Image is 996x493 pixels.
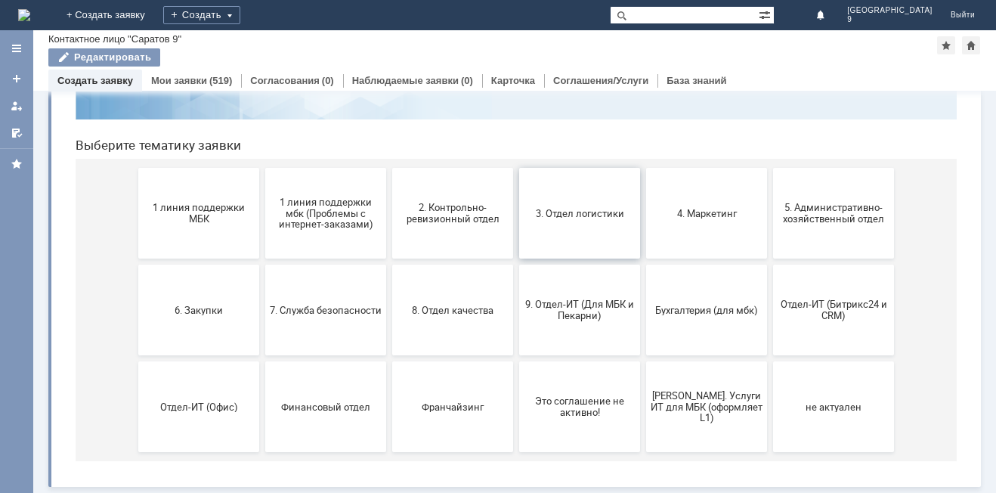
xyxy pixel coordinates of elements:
span: Отдел-ИТ (Битрикс24 и CRM) [714,312,826,335]
span: Расширенный поиск [759,7,774,21]
img: logo [18,9,30,21]
span: 4. Маркетинг [587,221,699,232]
span: 7. Служба безопасности [206,318,318,329]
a: Создать заявку [5,67,29,91]
div: (0) [322,75,334,86]
div: Контактное лицо "Саратов 9" [48,33,181,45]
a: Наблюдаемые заявки [352,75,459,86]
button: Франчайзинг [329,375,450,466]
span: 9 [847,15,933,24]
button: Финансовый отдел [202,375,323,466]
span: 3. Отдел логистики [460,221,572,232]
button: 2. Контрольно-ревизионный отдел [329,181,450,272]
span: 1 линия поддержки МБК [79,215,191,238]
input: Например, почта или справка [302,67,604,95]
span: 9. Отдел-ИТ (Для МБК и Пекарни) [460,312,572,335]
button: 8. Отдел качества [329,278,450,369]
button: 1 линия поддержки мбк (Проблемы с интернет-заказами) [202,181,323,272]
span: не актуален [714,414,826,426]
button: 3. Отдел логистики [456,181,577,272]
a: Мои заявки [151,75,207,86]
span: Франчайзинг [333,414,445,426]
a: Мои заявки [5,94,29,118]
span: 8. Отдел качества [333,318,445,329]
button: 1 линия поддержки МБК [75,181,196,272]
div: (0) [461,75,473,86]
span: Это соглашение не активно! [460,409,572,432]
a: Создать заявку [57,75,133,86]
span: 1 линия поддержки мбк (Проблемы с интернет-заказами) [206,209,318,243]
button: не актуален [710,375,831,466]
span: Бухгалтерия (для мбк) [587,318,699,329]
button: 6. Закупки [75,278,196,369]
button: 9. Отдел-ИТ (Для МБК и Пекарни) [456,278,577,369]
div: (519) [209,75,232,86]
span: Отдел-ИТ (Офис) [79,414,191,426]
span: [GEOGRAPHIC_DATA] [847,6,933,15]
label: Воспользуйтесь поиском [302,37,604,52]
header: Выберите тематику заявки [12,151,893,166]
a: Карточка [491,75,535,86]
button: 7. Служба безопасности [202,278,323,369]
span: 6. Закупки [79,318,191,329]
button: [PERSON_NAME]. Услуги ИТ для МБК (оформляет L1) [583,375,704,466]
a: Мои согласования [5,121,29,145]
button: 5. Административно-хозяйственный отдел [710,181,831,272]
div: Добавить в избранное [937,36,955,54]
div: Сделать домашней страницей [962,36,980,54]
a: Соглашения/Услуги [553,75,648,86]
button: Отдел-ИТ (Офис) [75,375,196,466]
span: [PERSON_NAME]. Услуги ИТ для МБК (оформляет L1) [587,403,699,437]
button: 4. Маркетинг [583,181,704,272]
button: Отдел-ИТ (Битрикс24 и CRM) [710,278,831,369]
button: Это соглашение не активно! [456,375,577,466]
div: Создать [163,6,240,24]
a: Перейти на домашнюю страницу [18,9,30,21]
button: Бухгалтерия (для мбк) [583,278,704,369]
span: 2. Контрольно-ревизионный отдел [333,215,445,238]
a: База знаний [667,75,726,86]
span: 5. Административно-хозяйственный отдел [714,215,826,238]
a: Согласования [250,75,320,86]
span: Финансовый отдел [206,414,318,426]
